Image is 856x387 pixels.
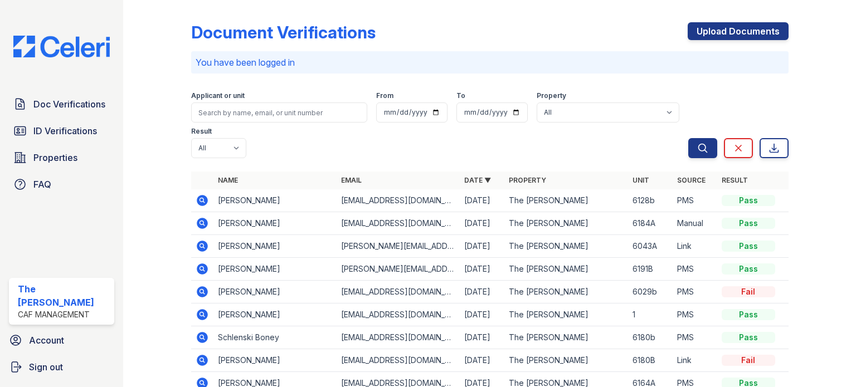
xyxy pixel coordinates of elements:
[677,176,706,184] a: Source
[673,235,717,258] td: Link
[628,189,673,212] td: 6128b
[337,326,460,349] td: [EMAIL_ADDRESS][DOMAIN_NAME]
[628,212,673,235] td: 6184A
[33,97,105,111] span: Doc Verifications
[673,281,717,303] td: PMS
[4,329,119,351] a: Account
[213,258,337,281] td: [PERSON_NAME]
[460,349,504,372] td: [DATE]
[191,127,212,136] label: Result
[504,349,628,372] td: The [PERSON_NAME]
[722,309,775,320] div: Pass
[213,349,337,372] td: [PERSON_NAME]
[628,303,673,326] td: 1
[628,326,673,349] td: 6180b
[460,303,504,326] td: [DATE]
[722,263,775,275] div: Pass
[337,189,460,212] td: [EMAIL_ADDRESS][DOMAIN_NAME]
[688,22,789,40] a: Upload Documents
[504,281,628,303] td: The [PERSON_NAME]
[460,212,504,235] td: [DATE]
[29,334,64,347] span: Account
[509,176,546,184] a: Property
[191,102,367,123] input: Search by name, email, or unit number
[460,281,504,303] td: [DATE]
[722,332,775,343] div: Pass
[29,360,63,374] span: Sign out
[460,258,504,281] td: [DATE]
[213,303,337,326] td: [PERSON_NAME]
[673,349,717,372] td: Link
[456,91,465,100] label: To
[628,281,673,303] td: 6029b
[213,326,337,349] td: Schlenski Boney
[4,356,119,378] a: Sign out
[4,36,119,57] img: CE_Logo_Blue-a8612792a0a2168367f1c8372b55b34899dd931a85d93a1a3d3e32e68fde9ad4.png
[337,235,460,258] td: [PERSON_NAME][EMAIL_ADDRESS][DOMAIN_NAME]
[537,91,566,100] label: Property
[191,91,245,100] label: Applicant or unit
[337,349,460,372] td: [EMAIL_ADDRESS][DOMAIN_NAME]
[18,282,110,309] div: The [PERSON_NAME]
[9,93,114,115] a: Doc Verifications
[504,326,628,349] td: The [PERSON_NAME]
[628,258,673,281] td: 6191B
[213,212,337,235] td: [PERSON_NAME]
[673,189,717,212] td: PMS
[341,176,362,184] a: Email
[504,235,628,258] td: The [PERSON_NAME]
[504,258,628,281] td: The [PERSON_NAME]
[673,326,717,349] td: PMS
[722,218,775,229] div: Pass
[722,241,775,252] div: Pass
[33,151,77,164] span: Properties
[337,303,460,326] td: [EMAIL_ADDRESS][DOMAIN_NAME]
[213,281,337,303] td: [PERSON_NAME]
[504,189,628,212] td: The [PERSON_NAME]
[673,212,717,235] td: Manual
[722,176,748,184] a: Result
[628,235,673,258] td: 6043A
[460,235,504,258] td: [DATE]
[33,124,97,138] span: ID Verifications
[673,303,717,326] td: PMS
[722,355,775,366] div: Fail
[9,146,114,169] a: Properties
[191,22,376,42] div: Document Verifications
[673,258,717,281] td: PMS
[33,178,51,191] span: FAQ
[722,195,775,206] div: Pass
[628,349,673,372] td: 6180B
[633,176,649,184] a: Unit
[18,309,110,320] div: CAF Management
[218,176,238,184] a: Name
[504,303,628,326] td: The [PERSON_NAME]
[722,286,775,297] div: Fail
[9,120,114,142] a: ID Verifications
[213,189,337,212] td: [PERSON_NAME]
[196,56,784,69] p: You have been logged in
[460,326,504,349] td: [DATE]
[337,281,460,303] td: [EMAIL_ADDRESS][DOMAIN_NAME]
[337,258,460,281] td: [PERSON_NAME][EMAIL_ADDRESS][DOMAIN_NAME]
[213,235,337,258] td: [PERSON_NAME]
[460,189,504,212] td: [DATE]
[337,212,460,235] td: [EMAIL_ADDRESS][DOMAIN_NAME]
[464,176,491,184] a: Date ▼
[504,212,628,235] td: The [PERSON_NAME]
[9,173,114,195] a: FAQ
[376,91,393,100] label: From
